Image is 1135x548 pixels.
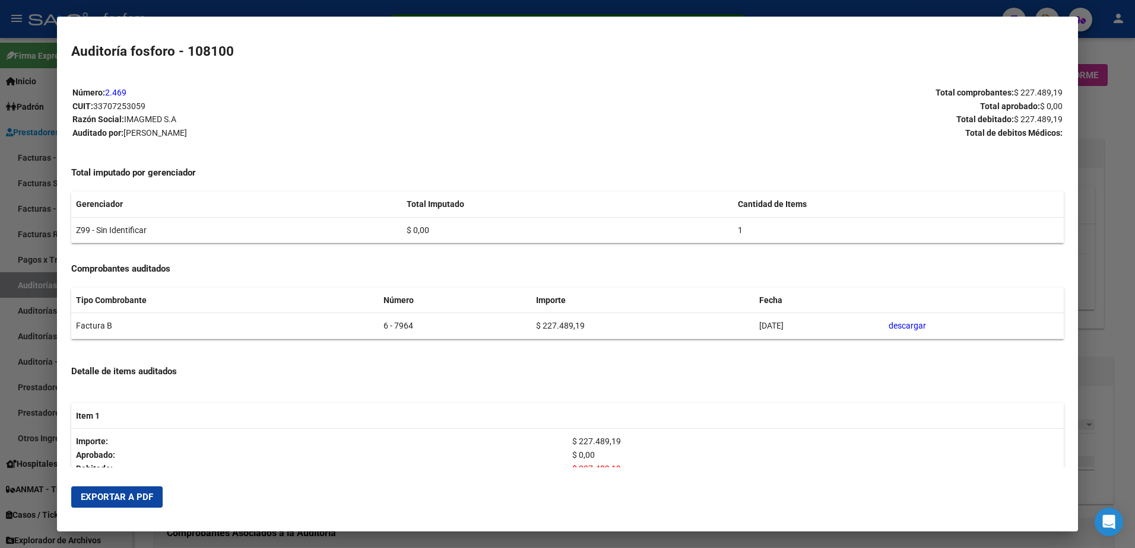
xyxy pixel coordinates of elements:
td: 1 [733,217,1064,243]
h4: Comprobantes auditados [71,262,1064,276]
span: 33707253059 [93,101,145,111]
td: 6 - 7964 [379,313,531,339]
p: Total aprobado: [568,100,1063,113]
td: $ 227.489,19 [531,313,754,339]
th: Importe [531,288,754,313]
a: 2.469 [105,88,126,97]
h4: Total imputado por gerenciador [71,166,1064,180]
th: Número [379,288,531,313]
th: Gerenciador [71,192,402,217]
p: Debitado: [76,462,563,476]
th: Tipo Combrobante [71,288,379,313]
span: $ 227.489,19 [1014,114,1063,124]
td: [DATE] [754,313,884,339]
p: Razón Social: [72,113,567,126]
span: IMAGMED S.A [124,114,176,124]
th: Fecha [754,288,884,313]
p: Auditado por: [72,126,567,140]
td: Factura B [71,313,379,339]
button: Exportar a PDF [71,486,163,508]
td: Z99 - Sin Identificar [71,217,402,243]
span: $ 0,00 [1040,101,1063,111]
p: $ 227.489,19 [572,435,1059,448]
p: CUIT: [72,100,567,113]
h2: Auditoría fosforo - 108100 [71,42,1064,62]
h4: Detalle de items auditados [71,365,1064,378]
div: Open Intercom Messenger [1095,508,1123,536]
p: $ 0,00 [572,448,1059,462]
p: Importe: [76,435,563,448]
p: Aprobado: [76,448,563,462]
span: Exportar a PDF [81,492,153,502]
p: Total de debitos Médicos: [568,126,1063,140]
p: Total comprobantes: [568,86,1063,100]
a: descargar [889,321,926,330]
td: $ 0,00 [402,217,733,243]
strong: Item 1 [76,411,100,420]
span: [PERSON_NAME] [123,128,187,138]
p: Número: [72,86,567,100]
span: $ 227.489,19 [1014,88,1063,97]
th: Cantidad de Items [733,192,1064,217]
th: Total Imputado [402,192,733,217]
span: $ 227.489,19 [572,464,621,473]
p: Total debitado: [568,113,1063,126]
